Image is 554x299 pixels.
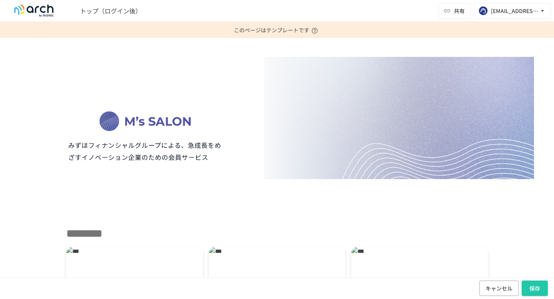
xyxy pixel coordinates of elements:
img: logo-default@2x-9cf2c760.svg [9,5,58,17]
p: このページはテンプレートです [234,22,320,38]
button: 保存 [522,281,548,296]
img: J0K6JjKDSoEfxNauRqzMbBOKVQoHGwAHVNDnmFBOdNr [20,57,534,179]
button: キャンセル [479,281,519,296]
span: トップ（ログイン後） [80,6,142,15]
div: [EMAIL_ADDRESS][DOMAIN_NAME] [491,6,539,16]
button: 共有 [439,3,471,18]
button: [EMAIL_ADDRESS][DOMAIN_NAME] [474,3,551,18]
span: 共有 [454,7,465,15]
